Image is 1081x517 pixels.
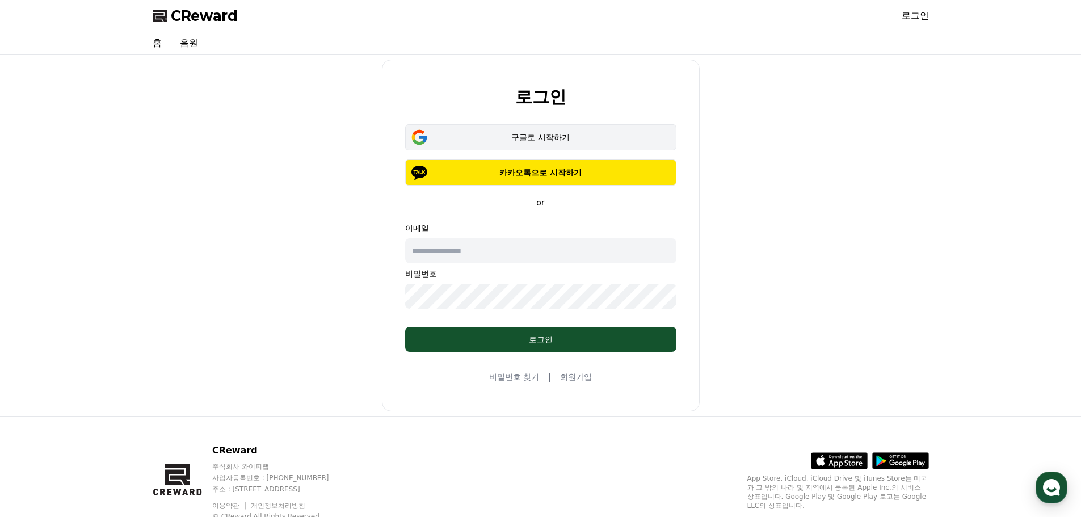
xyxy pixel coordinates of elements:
p: 주소 : [STREET_ADDRESS] [212,485,351,494]
a: 개인정보처리방침 [251,502,305,510]
a: 로그인 [902,9,929,23]
a: 이용약관 [212,502,248,510]
p: 주식회사 와이피랩 [212,462,351,471]
div: 로그인 [428,334,654,345]
button: 구글로 시작하기 [405,124,676,150]
p: or [529,197,551,208]
a: 설정 [146,360,218,388]
span: | [548,370,551,384]
p: 비밀번호 [405,268,676,279]
a: 비밀번호 찾기 [489,371,539,383]
p: CReward [212,444,351,457]
p: 사업자등록번호 : [PHONE_NUMBER] [212,473,351,482]
span: 홈 [36,377,43,386]
h2: 로그인 [515,87,566,106]
div: 구글로 시작하기 [422,132,660,143]
a: CReward [153,7,238,25]
a: 대화 [75,360,146,388]
p: 카카오톡으로 시작하기 [422,167,660,178]
a: 음원 [171,32,207,54]
span: CReward [171,7,238,25]
button: 카카오톡으로 시작하기 [405,159,676,186]
p: App Store, iCloud, iCloud Drive 및 iTunes Store는 미국과 그 밖의 나라 및 지역에서 등록된 Apple Inc.의 서비스 상표입니다. Goo... [747,474,929,510]
p: 이메일 [405,222,676,234]
a: 홈 [144,32,171,54]
span: 대화 [104,377,117,386]
button: 로그인 [405,327,676,352]
a: 홈 [3,360,75,388]
span: 설정 [175,377,189,386]
a: 회원가입 [560,371,592,383]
